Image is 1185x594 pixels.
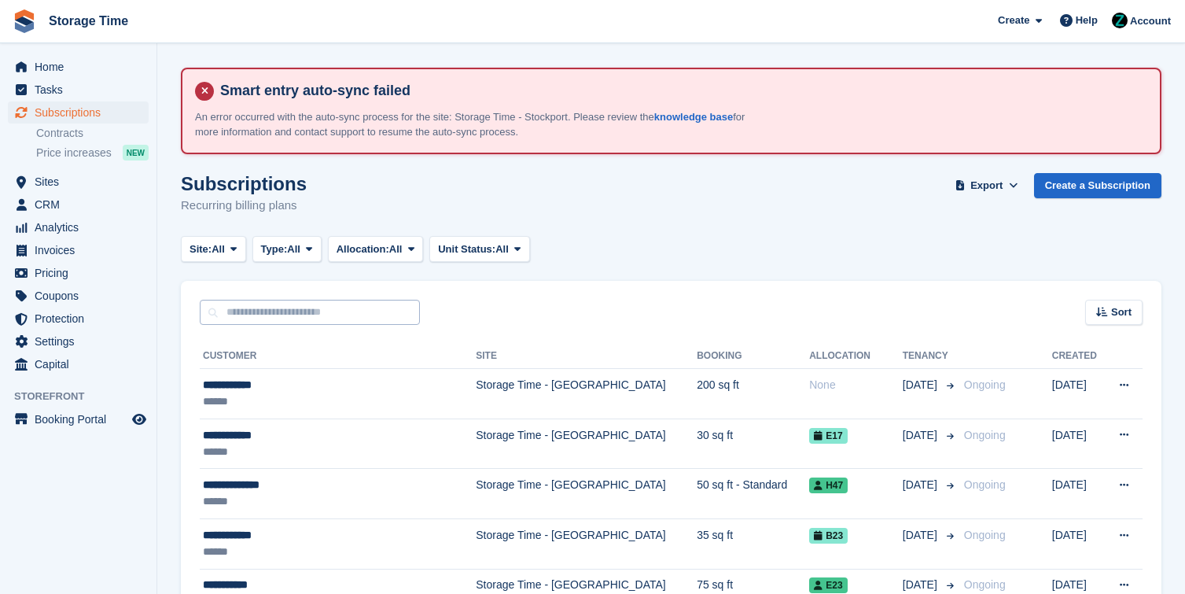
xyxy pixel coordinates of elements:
span: Ongoing [964,378,1006,391]
td: 35 sq ft [697,518,809,569]
td: Storage Time - [GEOGRAPHIC_DATA] [476,518,697,569]
span: All [495,242,509,257]
span: Tasks [35,79,129,101]
span: Analytics [35,216,129,238]
span: Ongoing [964,529,1006,541]
span: All [287,242,300,257]
img: Zain Sarwar [1112,13,1128,28]
td: Storage Time - [GEOGRAPHIC_DATA] [476,469,697,519]
span: Price increases [36,146,112,160]
span: CRM [35,194,129,216]
span: Allocation: [337,242,389,257]
a: Contracts [36,126,149,141]
th: Created [1052,344,1104,369]
a: menu [8,262,149,284]
h1: Subscriptions [181,173,307,194]
a: menu [8,171,149,193]
td: [DATE] [1052,469,1104,519]
th: Allocation [809,344,903,369]
span: Sites [35,171,129,193]
a: Price increases NEW [36,144,149,161]
span: Create [998,13,1029,28]
span: Export [970,178,1003,194]
span: Subscriptions [35,101,129,124]
td: [DATE] [1052,369,1104,419]
span: All [389,242,403,257]
span: E23 [809,577,847,593]
span: Sort [1111,304,1132,320]
span: [DATE] [903,577,940,593]
a: menu [8,353,149,375]
button: Export [952,173,1021,199]
th: Booking [697,344,809,369]
img: stora-icon-8386f47178a22dfd0bd8f6a31ec36ba5ce8667c1dd55bd0f319d3a0aa187defe.svg [13,9,36,33]
span: Storefront [14,389,156,404]
th: Tenancy [903,344,958,369]
span: Capital [35,353,129,375]
span: Site: [190,242,212,257]
span: Home [35,56,129,78]
button: Site: All [181,236,246,262]
span: [DATE] [903,427,940,444]
span: E17 [809,428,847,444]
td: Storage Time - [GEOGRAPHIC_DATA] [476,369,697,419]
span: Protection [35,308,129,330]
a: menu [8,216,149,238]
span: Coupons [35,285,129,307]
a: Preview store [130,410,149,429]
span: H47 [809,478,848,493]
span: Invoices [35,239,129,261]
span: [DATE] [903,377,940,393]
a: menu [8,101,149,124]
td: 200 sq ft [697,369,809,419]
div: NEW [123,145,149,160]
td: 30 sq ft [697,419,809,469]
h4: Smart entry auto-sync failed [214,82,1147,100]
span: Unit Status: [438,242,495,257]
span: All [212,242,225,257]
span: Account [1130,13,1171,29]
span: Pricing [35,262,129,284]
p: An error occurred with the auto-sync process for the site: Storage Time - Stockport. Please revie... [195,109,745,140]
a: menu [8,285,149,307]
a: menu [8,79,149,101]
button: Type: All [252,236,322,262]
a: Create a Subscription [1034,173,1161,199]
a: knowledge base [654,111,733,123]
span: Help [1076,13,1098,28]
span: Type: [261,242,288,257]
th: Customer [200,344,476,369]
span: [DATE] [903,527,940,544]
td: [DATE] [1052,419,1104,469]
button: Allocation: All [328,236,424,262]
td: Storage Time - [GEOGRAPHIC_DATA] [476,419,697,469]
td: 50 sq ft - Standard [697,469,809,519]
a: menu [8,408,149,430]
button: Unit Status: All [429,236,529,262]
th: Site [476,344,697,369]
span: Ongoing [964,578,1006,591]
p: Recurring billing plans [181,197,307,215]
a: Storage Time [42,8,134,34]
span: Ongoing [964,478,1006,491]
span: Ongoing [964,429,1006,441]
a: menu [8,239,149,261]
span: [DATE] [903,477,940,493]
div: None [809,377,903,393]
a: menu [8,308,149,330]
a: menu [8,56,149,78]
td: [DATE] [1052,518,1104,569]
span: B23 [809,528,848,544]
a: menu [8,194,149,216]
span: Booking Portal [35,408,129,430]
span: Settings [35,330,129,352]
a: menu [8,330,149,352]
